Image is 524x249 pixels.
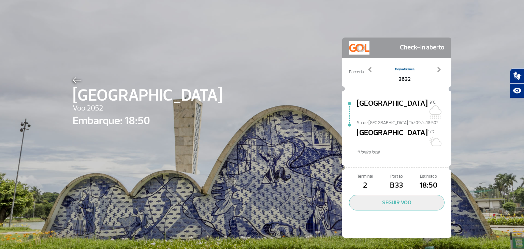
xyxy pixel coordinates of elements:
[413,173,445,180] span: Estimado
[349,69,364,75] span: Parceria:
[510,68,524,98] div: Plugin de acessibilidade da Hand Talk.
[510,83,524,98] button: Abrir recursos assistivos.
[394,75,415,83] span: 3632
[357,149,451,156] span: *Horáro local
[73,103,222,114] span: Voo 2052
[357,98,428,120] span: [GEOGRAPHIC_DATA]
[73,113,222,129] span: Embarque: 18:50
[428,135,441,148] img: Sol com muitas nuvens
[349,180,381,191] span: 2
[428,105,441,119] img: Nublado
[381,180,412,191] span: B33
[73,83,222,108] span: [GEOGRAPHIC_DATA]
[510,68,524,83] button: Abrir tradutor de língua de sinais.
[381,173,412,180] span: Portão
[357,127,428,149] span: [GEOGRAPHIC_DATA]
[428,129,435,134] span: 17°C
[413,180,445,191] span: 18:50
[428,100,436,105] span: 19°C
[400,41,445,55] span: Check-in aberto
[349,195,445,210] button: SEGUIR VOO
[357,120,451,124] span: Sai de [GEOGRAPHIC_DATA] Th/09 às 18:50*
[349,173,381,180] span: Terminal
